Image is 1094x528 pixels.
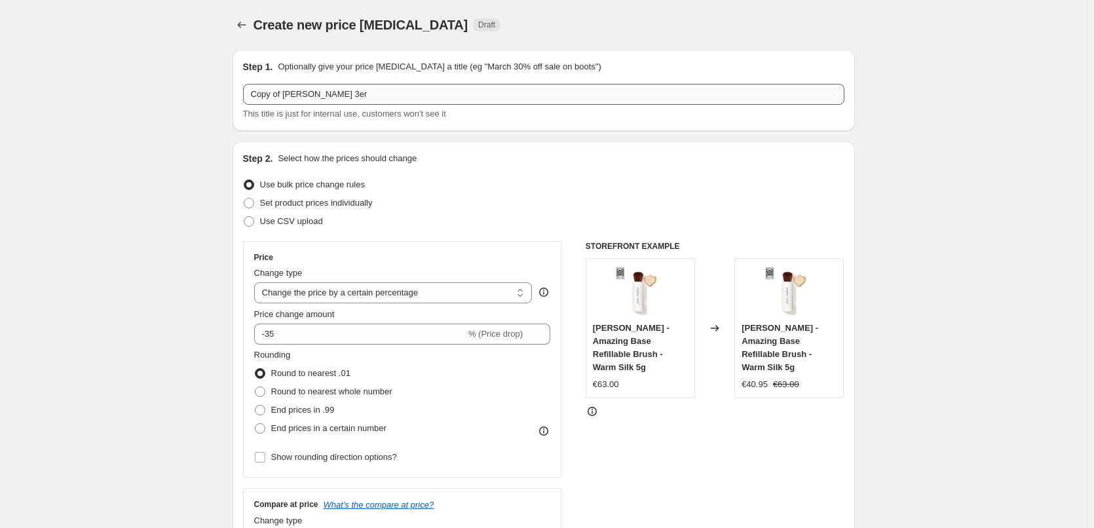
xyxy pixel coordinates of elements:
span: Rounding [254,350,291,360]
button: Price change jobs [233,16,251,34]
span: Change type [254,268,303,278]
span: This title is just for internal use, customers won't see it [243,109,446,119]
span: Use bulk price change rules [260,179,365,189]
input: -15 [254,324,466,345]
input: 30% off holiday sale [243,84,844,105]
p: Select how the prices should change [278,152,417,165]
h6: STOREFRONT EXAMPLE [586,241,844,252]
span: [PERSON_NAME] - Amazing Base Refillable Brush - Warm Silk 5g [742,323,818,372]
span: Draft [478,20,495,30]
h2: Step 2. [243,152,273,165]
span: Price change amount [254,309,335,319]
span: End prices in a certain number [271,423,387,433]
span: End prices in .99 [271,405,335,415]
span: €40.95 [742,379,768,389]
span: % (Price drop) [468,329,523,339]
span: Change type [254,516,303,525]
h2: Step 1. [243,60,273,73]
button: What's the compare at price? [324,500,434,510]
span: Show rounding direction options? [271,452,397,462]
span: €63.00 [593,379,619,389]
span: Round to nearest .01 [271,368,350,378]
h3: Compare at price [254,499,318,510]
img: jane-iredale-amazing-base-refillable-brush-warm-silk-5g-481004_80x.png [763,265,816,318]
span: €63.00 [773,379,799,389]
span: Round to nearest whole number [271,387,392,396]
span: [PERSON_NAME] - Amazing Base Refillable Brush - Warm Silk 5g [593,323,670,372]
p: Optionally give your price [MEDICAL_DATA] a title (eg "March 30% off sale on boots") [278,60,601,73]
img: jane-iredale-amazing-base-refillable-brush-warm-silk-5g-481004_80x.png [614,265,666,318]
span: Create new price [MEDICAL_DATA] [254,18,468,32]
span: Use CSV upload [260,216,323,226]
div: help [537,286,550,299]
h3: Price [254,252,273,263]
span: Set product prices individually [260,198,373,208]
